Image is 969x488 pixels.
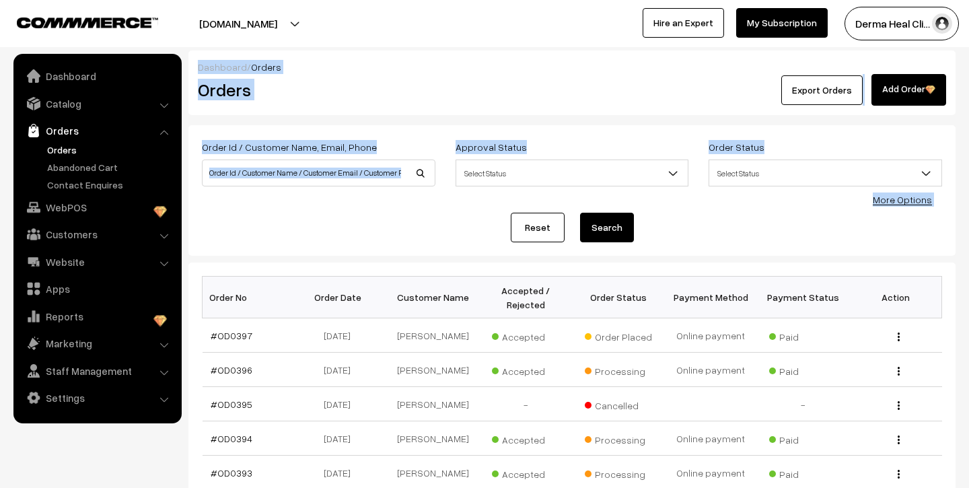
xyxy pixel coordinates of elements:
[295,421,387,456] td: [DATE]
[202,160,435,186] input: Order Id / Customer Name / Customer Email / Customer Phone
[387,318,479,353] td: [PERSON_NAME]
[769,361,836,378] span: Paid
[709,162,941,185] span: Select Status
[198,60,946,74] div: /
[769,429,836,447] span: Paid
[17,359,177,383] a: Staff Management
[17,222,177,246] a: Customers
[898,367,900,376] img: Menu
[757,387,849,421] td: -
[17,64,177,88] a: Dashboard
[585,326,652,344] span: Order Placed
[898,470,900,479] img: Menu
[44,143,177,157] a: Orders
[757,277,849,318] th: Payment Status
[211,364,252,376] a: #OD0396
[456,140,527,154] label: Approval Status
[198,61,247,73] a: Dashboard
[781,75,863,105] button: Export Orders
[709,140,764,154] label: Order Status
[387,277,479,318] th: Customer Name
[44,160,177,174] a: Abandoned Cart
[295,318,387,353] td: [DATE]
[295,353,387,387] td: [DATE]
[17,386,177,410] a: Settings
[198,79,434,100] h2: Orders
[17,331,177,355] a: Marketing
[211,433,252,444] a: #OD0394
[898,401,900,410] img: Menu
[17,92,177,116] a: Catalog
[871,74,946,106] a: Add Order
[664,318,756,353] td: Online payment
[580,213,634,242] button: Search
[387,353,479,387] td: [PERSON_NAME]
[17,18,158,28] img: COMMMERCE
[898,435,900,444] img: Menu
[585,361,652,378] span: Processing
[202,140,377,154] label: Order Id / Customer Name, Email, Phone
[664,421,756,456] td: Online payment
[17,118,177,143] a: Orders
[845,7,959,40] button: Derma Heal Cli…
[44,178,177,192] a: Contact Enquires
[211,398,252,410] a: #OD0395
[456,160,689,186] span: Select Status
[664,277,756,318] th: Payment Method
[203,277,295,318] th: Order No
[17,250,177,274] a: Website
[152,7,324,40] button: [DOMAIN_NAME]
[492,464,559,481] span: Accepted
[251,61,281,73] span: Orders
[492,361,559,378] span: Accepted
[873,194,932,205] a: More Options
[387,387,479,421] td: [PERSON_NAME]
[492,326,559,344] span: Accepted
[585,429,652,447] span: Processing
[664,353,756,387] td: Online payment
[17,13,135,30] a: COMMMERCE
[387,421,479,456] td: [PERSON_NAME]
[769,326,836,344] span: Paid
[736,8,828,38] a: My Subscription
[898,333,900,341] img: Menu
[769,464,836,481] span: Paid
[932,13,952,34] img: user
[295,277,387,318] th: Order Date
[480,277,572,318] th: Accepted / Rejected
[511,213,565,242] a: Reset
[572,277,664,318] th: Order Status
[585,395,652,413] span: Cancelled
[849,277,941,318] th: Action
[709,160,942,186] span: Select Status
[17,277,177,301] a: Apps
[492,429,559,447] span: Accepted
[643,8,724,38] a: Hire an Expert
[295,387,387,421] td: [DATE]
[211,467,252,479] a: #OD0393
[480,387,572,421] td: -
[585,464,652,481] span: Processing
[17,304,177,328] a: Reports
[456,162,688,185] span: Select Status
[17,195,177,219] a: WebPOS
[211,330,252,341] a: #OD0397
